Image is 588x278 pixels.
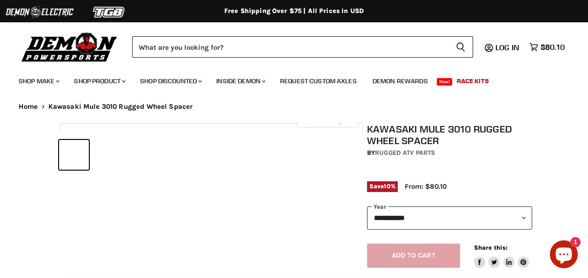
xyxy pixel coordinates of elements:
[525,40,569,54] a: $80.10
[367,148,532,158] div: by
[67,72,131,91] a: Shop Product
[450,72,496,91] a: Race Kits
[133,72,207,91] a: Shop Discounted
[375,149,435,157] a: Rugged ATV Parts
[366,72,435,91] a: Demon Rewards
[541,43,565,52] span: $80.10
[301,117,353,124] span: Click to expand
[48,103,193,111] span: Kawasaki Mule 3010 Rugged Wheel Spacer
[12,72,65,91] a: Shop Make
[448,36,473,58] button: Search
[19,30,120,63] img: Demon Powersports
[491,43,525,52] a: Log in
[495,43,519,52] span: Log in
[59,140,89,170] button: Kawasaki Mule 3010 Rugged Wheel Spacer thumbnail
[367,181,398,192] span: Save %
[74,3,144,21] img: TGB Logo 2
[384,183,390,190] span: 10
[209,72,271,91] a: Inside Demon
[132,36,448,58] input: Search
[405,182,447,191] span: From: $80.10
[437,78,453,86] span: New!
[5,3,74,21] img: Demon Electric Logo 2
[547,240,581,271] inbox-online-store-chat: Shopify online store chat
[273,72,364,91] a: Request Custom Axles
[474,244,529,268] aside: Share this:
[367,123,532,146] h1: Kawasaki Mule 3010 Rugged Wheel Spacer
[367,206,532,229] select: year
[474,244,508,251] span: Share this:
[132,36,473,58] form: Product
[12,68,562,91] ul: Main menu
[19,103,38,111] a: Home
